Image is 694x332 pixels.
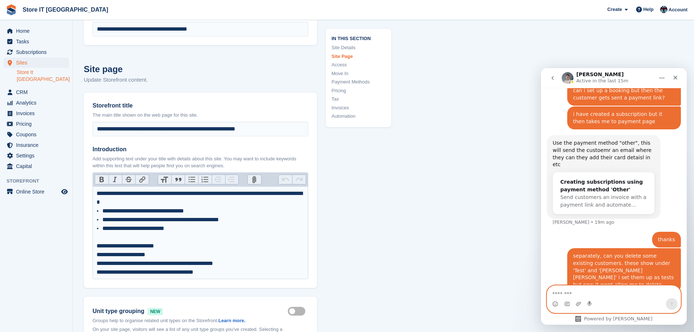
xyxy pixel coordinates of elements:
[93,145,308,154] label: Introduction
[16,87,60,97] span: CRM
[20,4,111,16] a: Store IT [GEOGRAPHIC_DATA]
[541,68,687,325] iframe: Intercom live chat
[17,69,69,83] a: Store It [GEOGRAPHIC_DATA]
[84,76,317,84] p: Update Storefront content.
[148,308,163,315] span: NEW
[332,52,385,60] a: Site Page
[16,161,60,171] span: Capital
[16,119,60,129] span: Pricing
[4,119,69,129] a: menu
[332,104,385,111] a: Invoices
[4,151,69,161] a: menu
[332,95,385,103] a: Tax
[93,112,308,119] p: The main title shown on the web page for this site.
[212,175,225,184] button: Decrease Level
[16,129,60,140] span: Coupons
[135,175,149,184] button: Link
[16,58,60,68] span: Sites
[93,155,308,169] p: Add supporting text under your title with details about this site. You may want to include keywor...
[171,175,185,184] button: Quote
[16,140,60,150] span: Insurance
[292,175,306,184] button: Redo
[16,187,60,197] span: Online Store
[16,108,60,118] span: Invoices
[16,151,60,161] span: Settings
[4,129,69,140] a: menu
[93,317,288,324] p: Groups help to organise related unit types on the Storefront.
[332,113,385,120] a: Automation
[93,101,308,110] label: Storefront title
[84,63,317,76] h2: Site page
[332,61,385,69] a: Access
[607,6,622,13] span: Create
[4,47,69,57] a: menu
[4,187,69,197] a: menu
[332,78,385,86] a: Payment Methods
[16,98,60,108] span: Analytics
[668,6,687,13] span: Account
[93,307,288,316] label: Unit type grouping
[4,36,69,47] a: menu
[4,87,69,97] a: menu
[109,175,122,184] button: Italic
[4,26,69,36] a: menu
[660,6,667,13] img: James Campbell Adamson
[16,36,60,47] span: Tasks
[279,175,292,184] button: Undo
[122,175,136,184] button: Strikethrough
[60,187,69,196] a: Preview store
[198,175,212,184] button: Numbers
[218,318,245,323] a: Learn more.
[4,98,69,108] a: menu
[185,175,198,184] button: Bullets
[643,6,654,13] span: Help
[6,4,17,15] img: stora-icon-8386f47178a22dfd0bd8f6a31ec36ba5ce8667c1dd55bd0f319d3a0aa187defe.svg
[4,161,69,171] a: menu
[332,70,385,77] a: Move In
[16,47,60,57] span: Subscriptions
[4,108,69,118] a: menu
[248,175,261,184] button: Attach Files
[332,87,385,94] a: Pricing
[4,58,69,68] a: menu
[332,44,385,51] a: Site Details
[332,34,385,41] span: In this section
[288,310,308,312] label: Show groups on storefront
[16,26,60,36] span: Home
[7,177,72,185] span: Storefront
[158,175,172,184] button: Heading
[225,175,239,184] button: Increase Level
[95,175,109,184] button: Bold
